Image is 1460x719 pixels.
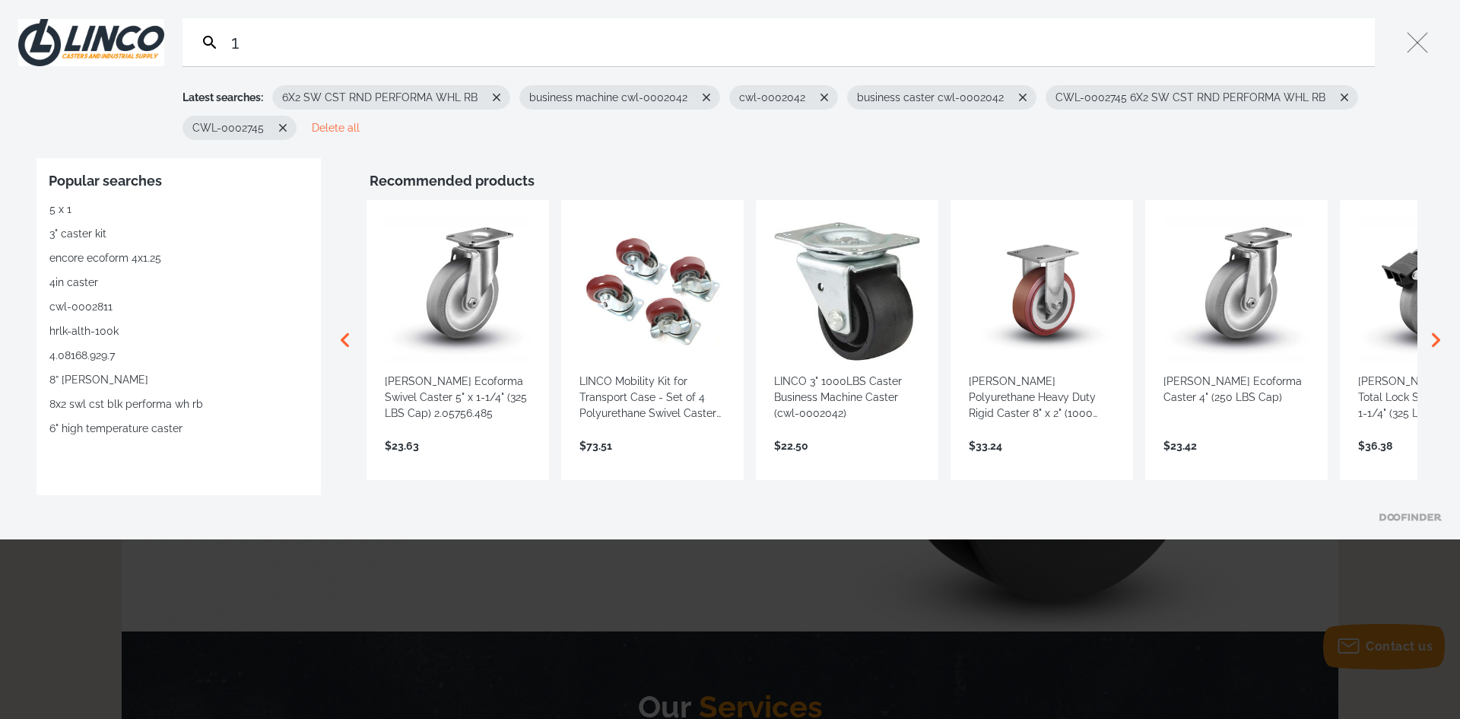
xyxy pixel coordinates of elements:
[49,323,119,339] span: hrlk-alth-100k
[49,319,309,343] button: Select suggestion: hrlk-alth-100k
[282,90,478,106] span: 6X2 SW CST RND PERFORMA WHL RB
[49,221,309,246] button: Select suggestion: 3" caster kit
[49,348,115,364] span: 4.08168.929.7
[49,270,309,294] button: Select suggestion: 4in caster
[49,197,309,221] div: Suggestion: 5 x 1
[739,90,805,106] span: cwl-0002042
[49,416,309,441] button: Select suggestion: 6" high temperature caster
[370,170,1442,191] div: Recommended products
[1055,90,1325,106] span: CWL-0002745 6X2 SW CST RND PERFORMA WHL RB
[1016,91,1030,104] svg: Remove suggestion: business caster cwl-0002042
[1420,325,1451,355] svg: Scroll right
[330,325,360,355] svg: Scroll left
[487,86,509,109] button: Remove suggestion: 6X2 SW CST RND PERFORMA WHL RB
[848,86,1013,109] button: Select suggestion: business caster cwl-0002042
[700,91,713,104] svg: Remove suggestion: business machine cwl-0002042
[272,85,510,110] div: Suggestion: 6X2 SW CST RND PERFORMA WHL RB
[1046,86,1335,109] button: Select suggestion: CWL-0002745 6X2 SW CST RND PERFORMA WHL RB
[729,85,838,110] div: Suggestion: cwl-0002042
[276,121,290,135] svg: Remove suggestion: CWL-0002745
[49,343,309,367] button: Select suggestion: 4.08168.929.7
[228,18,1369,66] input: Search…
[1338,91,1351,104] svg: Remove suggestion: CWL-0002745 6X2 SW CST RND PERFORMA WHL RB
[49,396,203,412] span: 8x2 swl cst blk performa wh rb
[49,246,309,270] div: Suggestion: encore ecoform 4x1.25
[201,33,219,52] svg: Search
[697,86,719,109] button: Remove suggestion: business machine cwl-0002042
[49,367,309,392] button: Select suggestion: 8” caston
[49,294,309,319] button: Select suggestion: cwl-0002811
[49,221,309,246] div: Suggestion: 3" caster kit
[306,116,366,140] button: Delete all
[520,86,697,109] button: Select suggestion: business machine cwl-0002042
[273,116,296,139] button: Remove suggestion: CWL-0002745
[49,275,98,291] span: 4in caster
[49,416,309,441] div: Suggestion: 6" high temperature caster
[49,202,71,218] span: 5 x 1
[49,319,309,343] div: Suggestion: hrlk-alth-100k
[49,197,309,221] button: Select suggestion: 5 x 1
[49,343,309,367] div: Suggestion: 4.08168.929.7
[847,85,1036,110] div: Suggestion: business caster cwl-0002042
[857,90,1004,106] span: business caster cwl-0002042
[183,116,273,139] button: Select suggestion: CWL-0002745
[49,170,309,191] div: Popular searches
[182,116,297,140] div: Suggestion: CWL-0002745
[49,270,309,294] div: Suggestion: 4in caster
[1046,85,1358,110] div: Suggestion: CWL-0002745 6X2 SW CST RND PERFORMA WHL RB
[1393,18,1442,67] button: Close
[49,246,309,270] button: Select suggestion: encore ecoform 4x1.25
[49,392,309,416] div: Suggestion: 8x2 swl cst blk performa wh rb
[814,86,837,109] button: Remove suggestion: cwl-0002042
[18,19,164,66] img: Close
[529,90,687,106] span: business machine cwl-0002042
[49,367,309,392] div: Suggestion: 8” caston
[49,294,309,319] div: Suggestion: cwl-0002811
[49,226,106,242] span: 3" caster kit
[273,86,487,109] button: Select suggestion: 6X2 SW CST RND PERFORMA WHL RB
[49,372,148,388] span: 8” [PERSON_NAME]
[730,86,814,109] button: Select suggestion: cwl-0002042
[49,299,113,315] span: cwl-0002811
[490,91,503,104] svg: Remove suggestion: 6X2 SW CST RND PERFORMA WHL RB
[1335,86,1357,109] button: Remove suggestion: CWL-0002745 6X2 SW CST RND PERFORMA WHL RB
[1013,86,1036,109] button: Remove suggestion: business caster cwl-0002042
[192,120,264,136] span: CWL-0002745
[49,392,309,416] button: Select suggestion: 8x2 swl cst blk performa wh rb
[49,250,161,266] span: encore ecoform 4x1.25
[519,85,720,110] div: Suggestion: business machine cwl-0002042
[49,421,182,437] span: 6" high temperature caster
[1379,514,1442,521] a: Doofinder home page
[182,90,263,106] div: Latest searches:
[817,91,831,104] svg: Remove suggestion: cwl-0002042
